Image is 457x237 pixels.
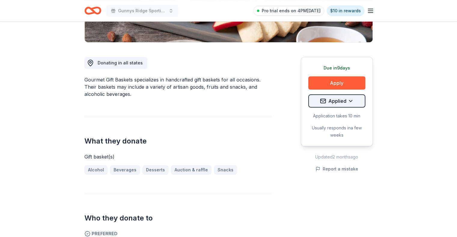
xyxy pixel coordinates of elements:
button: Gunnys Ridge Sporting Clays Challenge [106,5,178,17]
a: Beverages [110,165,140,175]
span: Gunnys Ridge Sporting Clays Challenge [118,7,166,14]
a: Snacks [214,165,237,175]
div: Application takes 10 min [308,112,365,120]
div: Gift basket(s) [84,153,272,160]
a: Pro trial ends on 4PM[DATE] [253,6,324,16]
div: Usually responds in a few weeks [308,124,365,139]
h2: Who they donate to [84,213,272,223]
a: $10 in rewards [327,5,364,16]
button: Applied [308,94,365,108]
button: Apply [308,76,365,90]
div: Updated 2 months ago [301,153,373,161]
a: Alcohol [84,165,108,175]
a: Home [84,4,101,18]
div: Due in 9 days [308,64,365,72]
span: Pro trial ends on 4PM[DATE] [262,7,321,14]
span: Donating in all states [98,60,143,65]
a: Auction & raffle [171,165,212,175]
a: Desserts [142,165,169,175]
button: Report a mistake [315,165,358,173]
span: Applied [328,97,346,105]
div: Gourmet Gift Baskets specializes in handcrafted gift baskets for all occasions. Their baskets may... [84,76,272,98]
h2: What they donate [84,136,272,146]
